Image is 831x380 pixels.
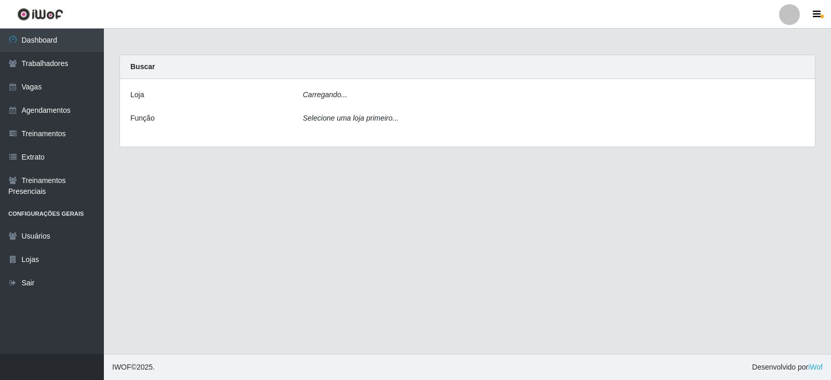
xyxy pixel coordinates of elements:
a: iWof [808,363,823,371]
i: Carregando... [303,90,347,99]
label: Loja [130,89,144,100]
span: IWOF [112,363,131,371]
img: CoreUI Logo [17,8,63,21]
strong: Buscar [130,62,155,71]
label: Função [130,113,155,124]
i: Selecione uma loja primeiro... [303,114,398,122]
span: © 2025 . [112,362,155,373]
span: Desenvolvido por [752,362,823,373]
